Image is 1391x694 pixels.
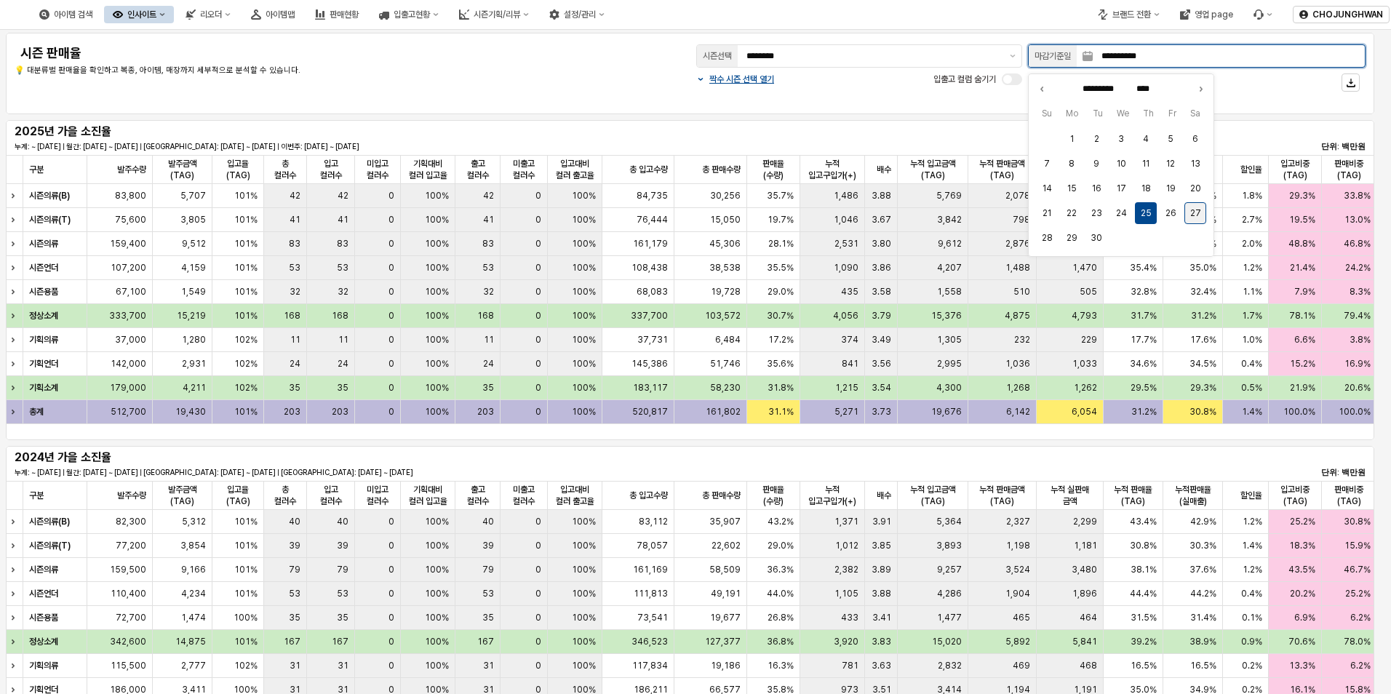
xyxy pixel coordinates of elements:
span: 발주금액(TAG) [159,484,206,507]
span: 1.0% [1242,334,1262,346]
span: 1.1% [1243,286,1262,298]
span: 0 [535,238,541,250]
div: 입출고현황 [394,9,430,20]
span: 100% [572,286,596,298]
p: 짝수 시즌 선택 열기 [709,73,774,85]
span: 30,256 [710,190,741,202]
button: 2025-09-07 [1036,153,1058,175]
div: 설정/관리 [564,9,596,20]
span: 1.2% [1243,262,1262,274]
span: 67,100 [116,286,146,298]
button: 2025-09-28 [1036,227,1058,249]
button: 2025-09-01 [1061,128,1083,150]
button: 2025-09-08 [1061,153,1083,175]
strong: 시즌언더 [29,263,58,273]
button: 2025-09-23 [1085,202,1107,224]
span: 3.80 [872,238,891,250]
span: 101% [234,286,258,298]
span: 9,612 [938,238,962,250]
span: 누적 실판매 금액 [1043,484,1097,507]
span: Fr [1161,106,1183,121]
span: 1,305 [937,334,962,346]
div: Expand row [6,376,25,399]
span: 17.6% [1190,334,1216,346]
span: 배수 [877,490,891,501]
span: 41 [338,214,348,226]
span: 판매율(수량) [753,484,794,507]
span: 374 [841,334,858,346]
h5: 2025년 가을 소진율 [15,124,240,139]
span: 102% [234,334,258,346]
span: 2,931 [182,358,206,370]
span: 53 [337,262,348,274]
button: 리오더 [177,6,239,23]
span: Tu [1085,106,1109,121]
span: 100% [572,310,596,322]
span: 기획대비 컬러 입고율 [407,484,449,507]
span: 3,805 [180,214,206,226]
span: 0 [388,190,394,202]
span: 229 [1081,334,1097,346]
strong: 시즌의류(B) [29,191,70,201]
span: 2,531 [834,238,858,250]
span: 35.4% [1130,262,1157,274]
span: 107,200 [111,262,146,274]
span: 79.4% [1344,310,1371,322]
span: 42 [483,190,494,202]
span: 미출고 컬러수 [506,158,541,181]
button: 2025-09-26 [1160,202,1181,224]
div: Expand row [6,558,25,581]
button: 2025-09-11 [1135,153,1157,175]
span: 판매비중(TAG) [1328,484,1370,507]
span: 17.2% [768,334,794,346]
button: 2025-09-13 [1184,153,1206,175]
button: 2025-09-12 [1160,153,1181,175]
span: 입고율(TAG) [218,158,258,181]
span: 30.7% [767,310,794,322]
span: 35.0% [1189,262,1216,274]
span: 75,600 [115,214,146,226]
div: 설정/관리 [541,6,613,23]
button: 아이템 검색 [31,6,101,23]
span: 누적 판매금액(TAG) [974,158,1030,181]
span: 누적 입고금액(TAG) [904,484,962,507]
button: 2025-09-10 [1110,153,1132,175]
button: 2025-09-15 [1061,178,1083,199]
div: 마감기준일 [1035,49,1071,63]
p: CHOJUNGHWAN [1312,9,1383,20]
span: 435 [841,286,858,298]
span: 4,207 [937,262,962,274]
span: 2,876 [1005,238,1030,250]
button: 인사이트 [104,6,174,23]
span: 100% [425,286,449,298]
span: 19,728 [711,286,741,298]
button: 2025-09-05 [1160,128,1181,150]
span: 1,558 [937,286,962,298]
span: 101% [234,310,258,322]
span: 38,538 [709,262,741,274]
span: 1,486 [834,190,858,202]
span: 3.58 [872,286,891,298]
div: Expand row [6,208,25,231]
span: 0 [388,334,394,346]
div: 시즌선택 [703,49,732,63]
button: 입출고현황 [370,6,447,23]
span: 11 [484,334,494,346]
button: CHOJUNGHWAN [1293,6,1390,23]
span: 1,090 [834,262,858,274]
span: 37,731 [637,334,668,346]
span: 15,219 [177,310,206,322]
span: 28.1% [768,238,794,250]
button: 짝수 시즌 선택 열기 [696,73,774,85]
div: Expand row [6,328,25,351]
span: 누적 입고구입가(+) [806,484,858,507]
span: 0 [535,310,541,322]
span: 103,572 [705,310,741,322]
button: 2025-09-19 [1160,178,1181,199]
span: 4,875 [1005,310,1030,322]
span: 1.7% [1242,310,1262,322]
span: 32 [338,286,348,298]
